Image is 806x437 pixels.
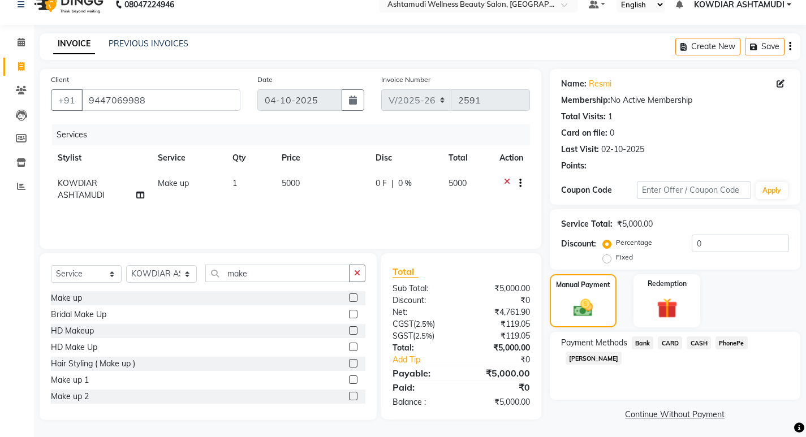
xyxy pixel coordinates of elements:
[384,366,461,380] div: Payable:
[384,318,461,330] div: ( )
[109,38,188,49] a: PREVIOUS INVOICES
[384,283,461,295] div: Sub Total:
[369,145,442,171] th: Disc
[51,374,89,386] div: Make up 1
[616,252,633,262] label: Fixed
[658,336,682,349] span: CARD
[415,331,432,340] span: 2.5%
[561,127,607,139] div: Card on file:
[151,145,225,171] th: Service
[552,409,798,421] a: Continue Without Payment
[589,78,611,90] a: Resmi
[610,127,614,139] div: 0
[561,111,606,123] div: Total Visits:
[51,358,135,370] div: Hair Styling ( Make up )
[601,144,644,155] div: 02-10-2025
[561,78,587,90] div: Name:
[226,145,275,171] th: Qty
[616,237,652,248] label: Percentage
[608,111,613,123] div: 1
[391,178,394,189] span: |
[561,160,587,172] div: Points:
[556,280,610,290] label: Manual Payment
[282,178,300,188] span: 5000
[617,218,653,230] div: ₹5,000.00
[205,265,350,282] input: Search or Scan
[51,89,83,111] button: +91
[81,89,240,111] input: Search by Name/Mobile/Email/Code
[461,306,538,318] div: ₹4,761.90
[384,396,461,408] div: Balance :
[474,354,538,366] div: ₹0
[51,145,151,171] th: Stylist
[461,318,538,330] div: ₹119.05
[384,380,461,394] div: Paid:
[384,306,461,318] div: Net:
[393,319,413,329] span: CGST
[566,352,622,365] span: [PERSON_NAME]
[384,342,461,354] div: Total:
[393,331,413,341] span: SGST
[51,75,69,85] label: Client
[567,297,599,319] img: _cash.svg
[687,336,711,349] span: CASH
[449,178,467,188] span: 5000
[58,178,105,200] span: KOWDIAR ASHTAMUDI
[53,34,95,54] a: INVOICE
[275,145,368,171] th: Price
[51,309,106,321] div: Bridal Make Up
[381,75,430,85] label: Invoice Number
[461,295,538,306] div: ₹0
[716,336,748,349] span: PhonePe
[745,38,785,55] button: Save
[384,354,474,366] a: Add Tip
[257,75,273,85] label: Date
[637,181,751,199] input: Enter Offer / Coupon Code
[756,182,788,199] button: Apply
[461,283,538,295] div: ₹5,000.00
[398,178,412,189] span: 0 %
[561,337,627,349] span: Payment Methods
[461,330,538,342] div: ₹119.05
[561,184,637,196] div: Coupon Code
[51,292,82,304] div: Make up
[232,178,237,188] span: 1
[461,380,538,394] div: ₹0
[51,391,89,403] div: Make up 2
[461,366,538,380] div: ₹5,000.00
[461,342,538,354] div: ₹5,000.00
[376,178,387,189] span: 0 F
[51,341,97,353] div: HD Make Up
[416,319,433,328] span: 2.5%
[461,396,538,408] div: ₹5,000.00
[561,94,789,106] div: No Active Membership
[51,325,94,337] div: HD Makeup
[493,145,530,171] th: Action
[384,295,461,306] div: Discount:
[675,38,740,55] button: Create New
[561,218,613,230] div: Service Total:
[650,296,684,321] img: _gift.svg
[632,336,654,349] span: Bank
[384,330,461,342] div: ( )
[561,94,610,106] div: Membership:
[648,279,687,289] label: Redemption
[158,178,189,188] span: Make up
[393,266,419,278] span: Total
[442,145,493,171] th: Total
[52,124,538,145] div: Services
[561,238,596,250] div: Discount:
[561,144,599,155] div: Last Visit:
